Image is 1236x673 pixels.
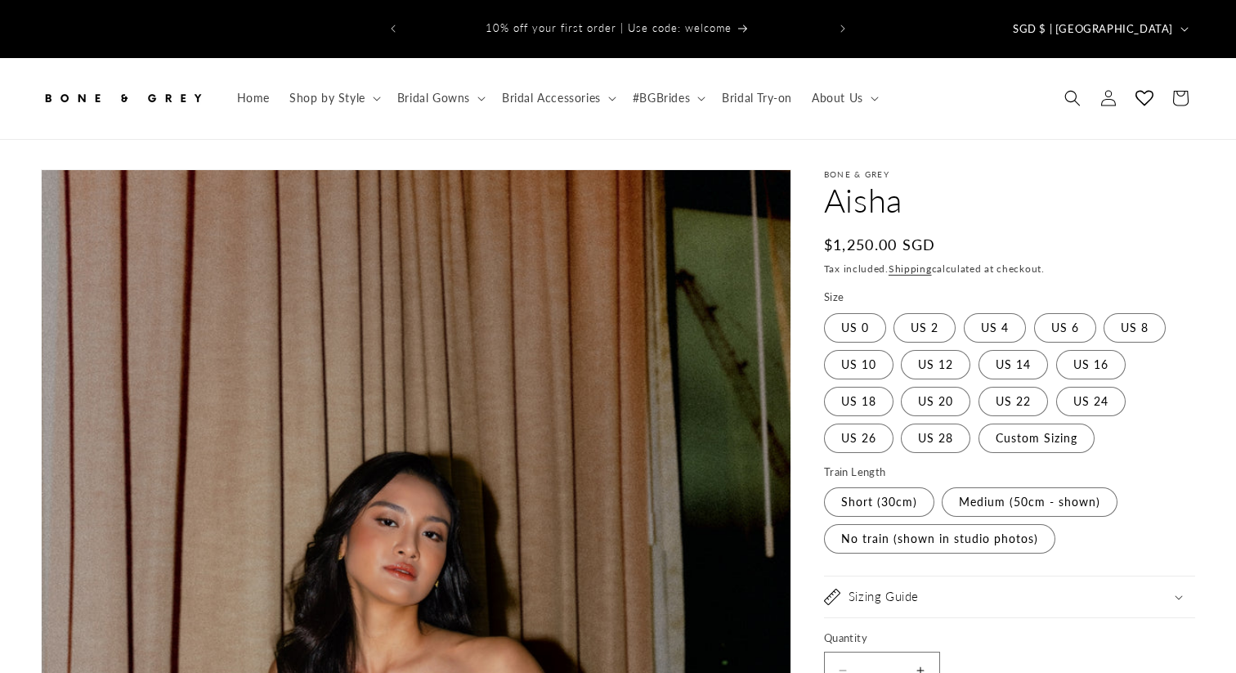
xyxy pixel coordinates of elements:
[824,630,1184,647] label: Quantity
[1055,80,1090,116] summary: Search
[824,577,1195,617] summary: Sizing Guide
[1104,313,1166,343] label: US 8
[280,81,387,115] summary: Shop by Style
[889,262,932,275] a: Shipping
[824,524,1055,554] label: No train (shown in studio photos)
[824,289,846,306] legend: Size
[35,74,211,123] a: Bone and Grey Bridal
[824,424,893,453] label: US 26
[964,313,1026,343] label: US 4
[893,313,956,343] label: US 2
[623,81,712,115] summary: #BGBrides
[824,234,936,256] span: $1,250.00 SGD
[824,350,893,379] label: US 10
[712,81,802,115] a: Bridal Try-on
[289,91,365,105] span: Shop by Style
[722,91,792,105] span: Bridal Try-on
[812,91,863,105] span: About Us
[901,387,970,416] label: US 20
[824,169,1195,179] p: Bone & Grey
[824,313,886,343] label: US 0
[802,81,885,115] summary: About Us
[492,81,623,115] summary: Bridal Accessories
[41,80,204,116] img: Bone and Grey Bridal
[849,589,919,605] h2: Sizing Guide
[387,81,492,115] summary: Bridal Gowns
[397,91,470,105] span: Bridal Gowns
[824,487,934,517] label: Short (30cm)
[1034,313,1096,343] label: US 6
[237,91,270,105] span: Home
[502,91,601,105] span: Bridal Accessories
[1013,21,1173,38] span: SGD $ | [GEOGRAPHIC_DATA]
[486,21,732,34] span: 10% off your first order | Use code: welcome
[824,179,1195,222] h1: Aisha
[1003,13,1195,44] button: SGD $ | [GEOGRAPHIC_DATA]
[375,13,411,44] button: Previous announcement
[978,387,1048,416] label: US 22
[824,387,893,416] label: US 18
[824,261,1195,277] div: Tax included. calculated at checkout.
[227,81,280,115] a: Home
[825,13,861,44] button: Next announcement
[824,464,888,481] legend: Train Length
[901,350,970,379] label: US 12
[978,424,1095,453] label: Custom Sizing
[942,487,1117,517] label: Medium (50cm - shown)
[1056,350,1126,379] label: US 16
[901,424,970,453] label: US 28
[633,91,690,105] span: #BGBrides
[1056,387,1126,416] label: US 24
[978,350,1048,379] label: US 14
